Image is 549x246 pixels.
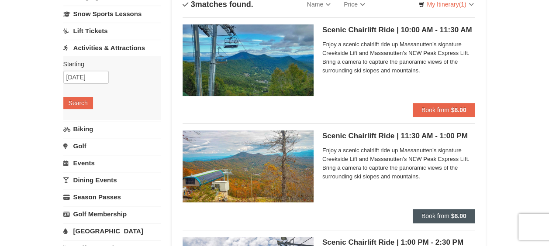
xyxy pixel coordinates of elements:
a: Golf [63,138,161,154]
a: Snow Sports Lessons [63,6,161,22]
a: [GEOGRAPHIC_DATA] [63,223,161,239]
a: Biking [63,121,161,137]
button: Search [63,97,93,109]
label: Starting [63,60,154,68]
a: Season Passes [63,189,161,205]
span: Enjoy a scenic chairlift ride up Massanutten’s signature Creekside Lift and Massanutten's NEW Pea... [322,40,475,75]
a: Events [63,155,161,171]
strong: $8.00 [451,106,466,113]
a: Lift Tickets [63,23,161,39]
a: Dining Events [63,172,161,188]
span: (1) [459,1,466,8]
a: Golf Membership [63,206,161,222]
h5: Scenic Chairlift Ride | 11:30 AM - 1:00 PM [322,132,475,140]
img: 24896431-1-a2e2611b.jpg [183,24,314,96]
h5: Scenic Chairlift Ride | 10:00 AM - 11:30 AM [322,26,475,34]
span: Book from [421,106,449,113]
button: Book from $8.00 [413,209,475,223]
a: Activities & Attractions [63,40,161,56]
button: Book from $8.00 [413,103,475,117]
span: Enjoy a scenic chairlift ride up Massanutten’s signature Creekside Lift and Massanutten's NEW Pea... [322,146,475,181]
strong: $8.00 [451,212,466,219]
span: Book from [421,212,449,219]
img: 24896431-13-a88f1aaf.jpg [183,130,314,202]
